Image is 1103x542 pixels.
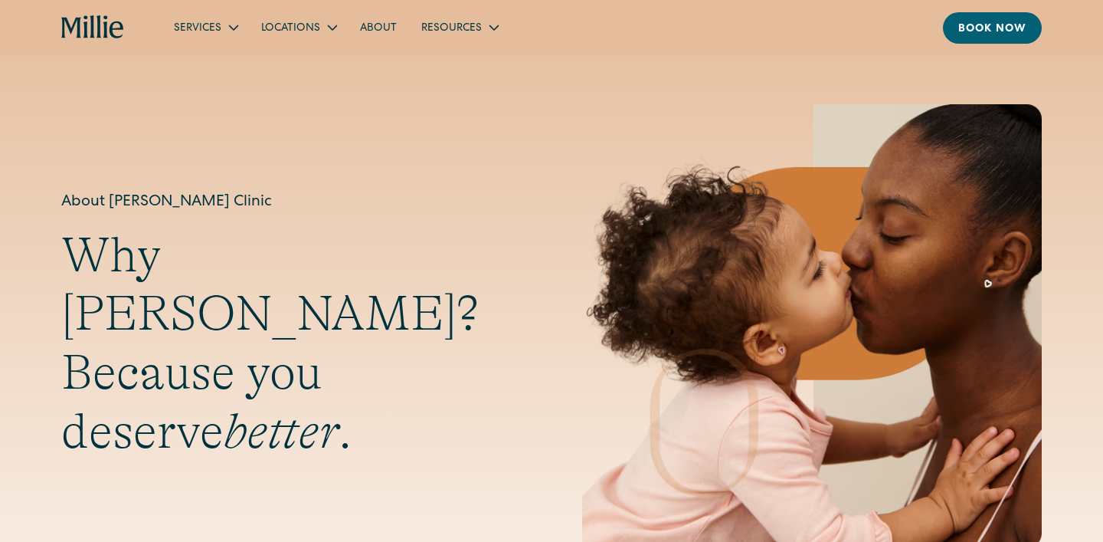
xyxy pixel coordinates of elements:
a: Book now [943,12,1042,44]
h2: Why [PERSON_NAME]? Because you deserve . [61,226,521,462]
div: Resources [421,21,482,37]
div: Locations [261,21,320,37]
em: better [224,404,339,459]
div: Locations [249,15,348,40]
a: About [348,15,409,40]
div: Book now [958,21,1026,38]
div: Services [162,15,249,40]
div: Services [174,21,221,37]
a: home [61,15,125,40]
div: Resources [409,15,509,40]
h1: About [PERSON_NAME] Clinic [61,191,521,214]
